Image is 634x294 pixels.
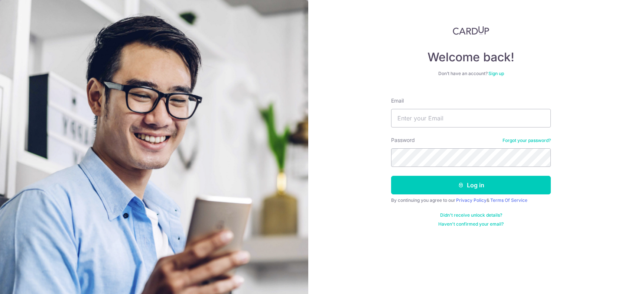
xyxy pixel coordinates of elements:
[503,138,551,143] a: Forgot your password?
[391,109,551,127] input: Enter your Email
[391,50,551,65] h4: Welcome back!
[488,71,504,76] a: Sign up
[438,221,504,227] a: Haven't confirmed your email?
[391,71,551,77] div: Don’t have an account?
[456,197,487,203] a: Privacy Policy
[440,212,502,218] a: Didn't receive unlock details?
[490,197,527,203] a: Terms Of Service
[391,176,551,194] button: Log in
[453,26,489,35] img: CardUp Logo
[391,97,404,104] label: Email
[391,136,415,144] label: Password
[391,197,551,203] div: By continuing you agree to our &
